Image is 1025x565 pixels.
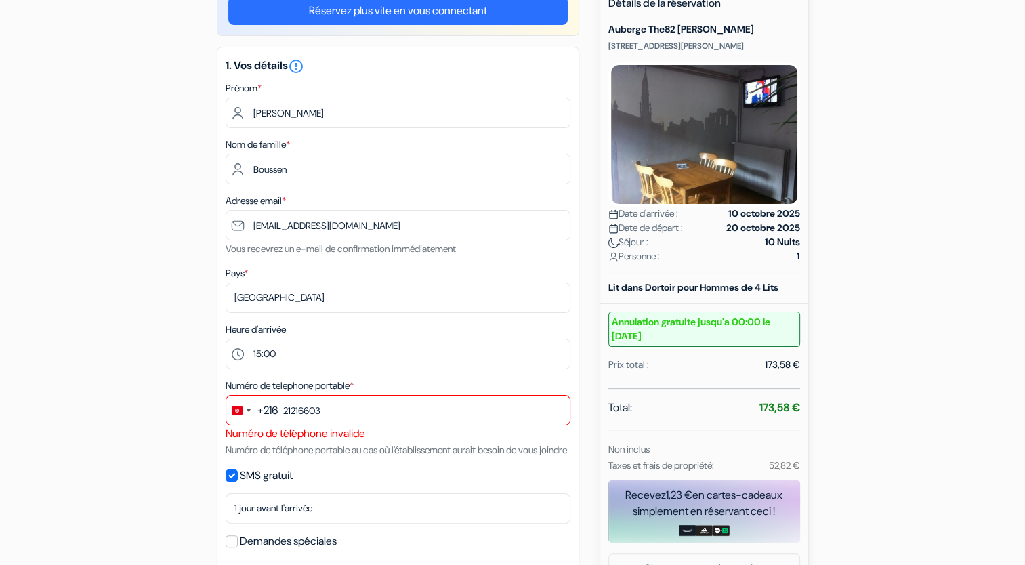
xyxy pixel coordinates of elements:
[608,221,683,235] span: Date de départ :
[608,281,778,293] b: Lit dans Dortoir pour Hommes de 4 Lits
[226,396,278,425] button: Change country, selected Tunisia (+216)
[226,425,570,442] div: Numéro de téléphone invalide
[608,235,648,249] span: Séjour :
[226,243,456,255] small: Vous recevrez un e-mail de confirmation immédiatement
[226,444,567,456] small: Numéro de téléphone portable au cas où l'établissement aurait besoin de vous joindre
[288,58,304,72] a: error_outline
[608,207,678,221] span: Date d'arrivée :
[608,249,660,264] span: Personne :
[726,221,800,235] strong: 20 octobre 2025
[608,209,619,219] img: calendar.svg
[226,98,570,128] input: Entrez votre prénom
[608,41,800,51] p: [STREET_ADDRESS][PERSON_NAME]
[226,58,570,75] h5: 1. Vos détails
[608,238,619,248] img: moon.svg
[240,466,293,485] label: SMS gratuit
[226,154,570,184] input: Entrer le nom de famille
[240,532,337,551] label: Demandes spéciales
[679,525,696,536] img: amazon-card-no-text.png
[797,249,800,264] strong: 1
[768,459,799,472] small: 52,82 €
[608,224,619,234] img: calendar.svg
[696,525,713,536] img: adidas-card.png
[759,400,800,415] strong: 173,58 €
[608,487,800,520] div: Recevez en cartes-cadeaux simplement en réservant ceci !
[765,358,800,372] div: 173,58 €
[666,488,692,502] span: 1,23 €
[608,459,714,472] small: Taxes et frais de propriété:
[226,138,290,152] label: Nom de famille
[226,379,354,393] label: Numéro de telephone portable
[608,358,649,372] div: Prix total :
[608,443,650,455] small: Non inclus
[608,400,632,416] span: Total:
[608,24,800,35] h5: Auberge The82 [PERSON_NAME]
[608,312,800,347] small: Annulation gratuite jusqu'a 00:00 le [DATE]
[608,252,619,262] img: user_icon.svg
[226,210,570,240] input: Entrer adresse e-mail
[226,322,286,337] label: Heure d'arrivée
[226,266,248,280] label: Pays
[288,58,304,75] i: error_outline
[226,194,286,208] label: Adresse email
[257,402,278,419] div: +216
[226,81,262,96] label: Prénom
[765,235,800,249] strong: 10 Nuits
[728,207,800,221] strong: 10 octobre 2025
[713,525,730,536] img: uber-uber-eats-card.png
